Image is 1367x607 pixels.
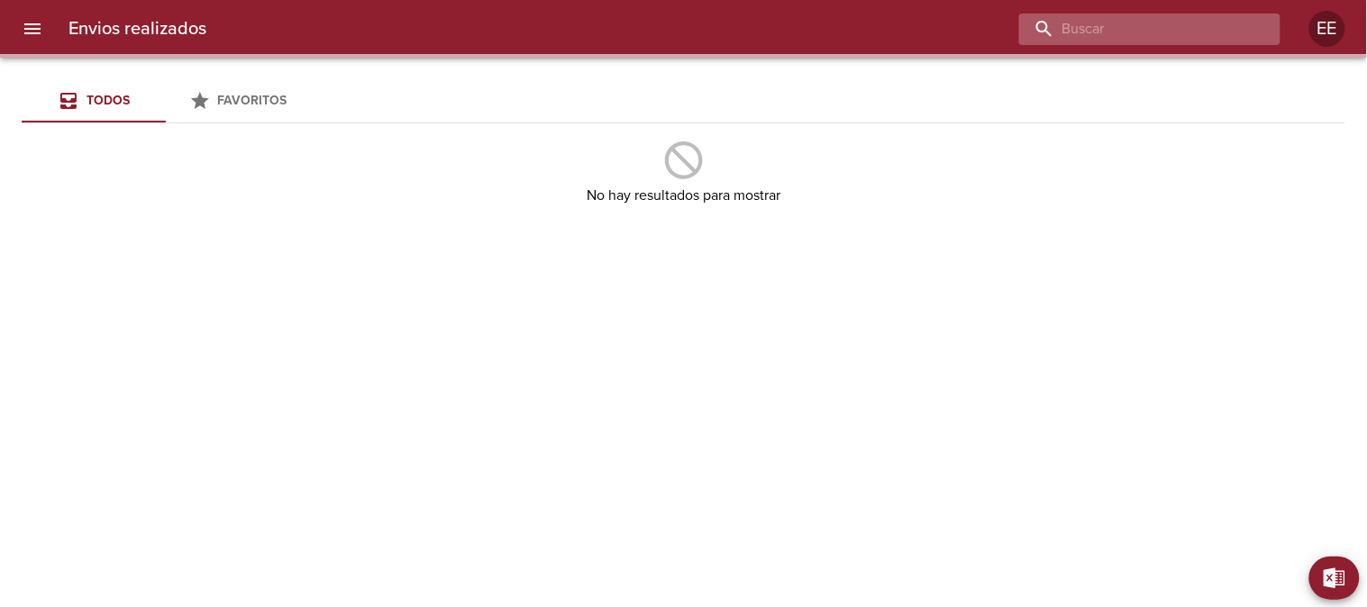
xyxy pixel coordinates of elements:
[1309,11,1345,47] div: EE
[11,7,54,50] button: menu
[587,183,780,208] h6: No hay resultados para mostrar
[218,93,287,108] span: Favoritos
[87,93,130,108] span: Todos
[1309,557,1360,600] button: Exportar Excel
[1309,11,1345,47] div: Abrir información de usuario
[22,79,310,122] div: Tabs Envios
[1019,14,1250,45] input: buscar
[68,14,206,43] h6: Envios realizados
